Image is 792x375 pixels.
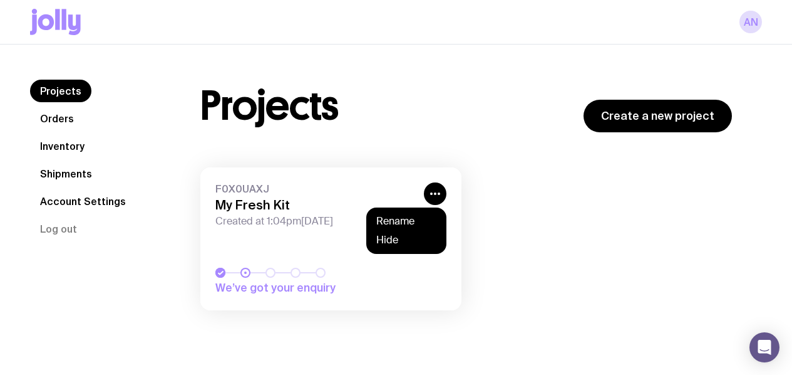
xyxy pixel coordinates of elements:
a: Projects [30,80,91,102]
div: Open Intercom Messenger [749,332,779,362]
button: Log out [30,218,87,240]
a: Account Settings [30,190,136,213]
a: AN [739,11,762,33]
a: Create a new project [584,100,732,132]
button: Rename [376,215,436,228]
span: F0X0UAXJ [215,182,416,195]
h1: Projects [200,86,339,126]
button: Hide [376,234,436,246]
a: Inventory [30,135,95,157]
span: Created at 1:04pm[DATE] [215,215,416,228]
h3: My Fresh Kit [215,198,416,213]
a: Orders [30,107,84,130]
a: F0X0UAXJMy Fresh KitCreated at 1:04pm[DATE]We’ve got your enquiry [200,167,461,310]
span: We’ve got your enquiry [215,280,366,295]
a: Shipments [30,162,102,185]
